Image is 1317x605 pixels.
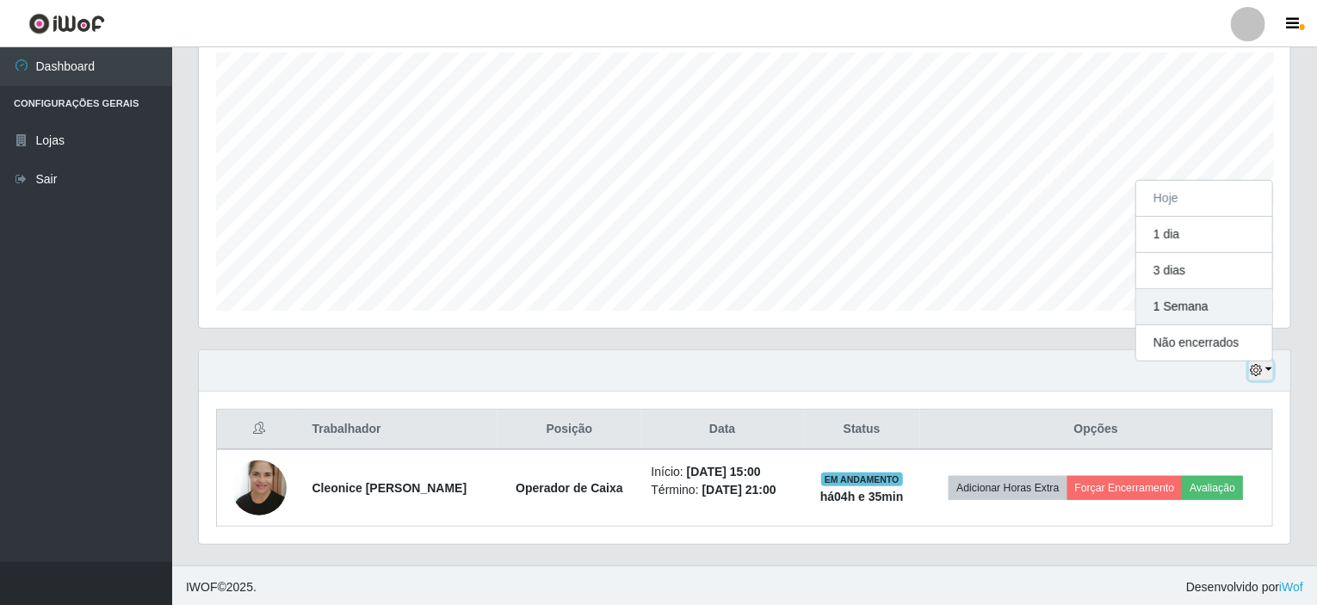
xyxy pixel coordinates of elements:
[1136,325,1272,361] button: Não encerrados
[820,490,904,503] strong: há 04 h e 35 min
[1182,476,1243,500] button: Avaliação
[920,410,1273,450] th: Opções
[1136,289,1272,325] button: 1 Semana
[1136,217,1272,253] button: 1 dia
[1136,253,1272,289] button: 3 dias
[1279,580,1303,594] a: iWof
[186,580,218,594] span: IWOF
[821,472,903,486] span: EM ANDAMENTO
[312,481,467,495] strong: Cleonice [PERSON_NAME]
[1186,578,1303,596] span: Desenvolvido por
[652,463,794,481] li: Início:
[687,465,761,478] time: [DATE] 15:00
[498,410,640,450] th: Posição
[641,410,804,450] th: Data
[232,451,287,525] img: 1727450734629.jpeg
[1136,181,1272,217] button: Hoje
[186,578,257,596] span: © 2025 .
[302,410,498,450] th: Trabalhador
[804,410,920,450] th: Status
[28,13,105,34] img: CoreUI Logo
[702,483,776,497] time: [DATE] 21:00
[652,481,794,499] li: Término:
[516,481,623,495] strong: Operador de Caixa
[1067,476,1183,500] button: Forçar Encerramento
[949,476,1067,500] button: Adicionar Horas Extra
